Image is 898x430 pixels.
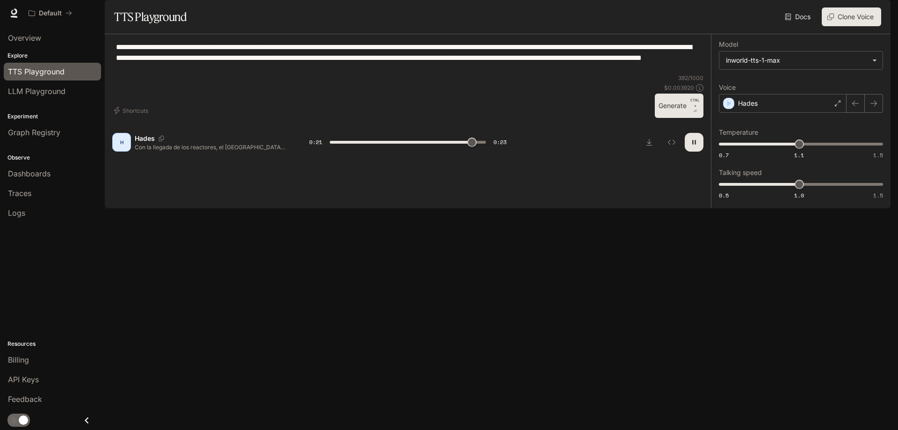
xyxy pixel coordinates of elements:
[794,191,804,199] span: 1.0
[873,191,883,199] span: 1.5
[719,51,883,69] div: inworld-tts-1-max
[719,84,736,91] p: Voice
[655,94,703,118] button: GenerateCTRL +⏎
[640,133,659,152] button: Download audio
[726,56,868,65] div: inworld-tts-1-max
[114,135,129,150] div: H
[822,7,881,26] button: Clone Voice
[112,103,152,118] button: Shortcuts
[678,74,703,82] p: 392 / 1000
[719,169,762,176] p: Talking speed
[664,84,694,92] p: $ 0.003920
[719,191,729,199] span: 0.5
[690,97,700,114] p: ⏎
[39,9,62,17] p: Default
[662,133,681,152] button: Inspect
[114,7,187,26] h1: TTS Playground
[24,4,76,22] button: All workspaces
[738,99,758,108] p: Hades
[155,136,168,141] button: Copy Voice ID
[719,41,738,48] p: Model
[783,7,814,26] a: Docs
[873,151,883,159] span: 1.5
[794,151,804,159] span: 1.1
[690,97,700,109] p: CTRL +
[719,129,758,136] p: Temperature
[719,151,729,159] span: 0.7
